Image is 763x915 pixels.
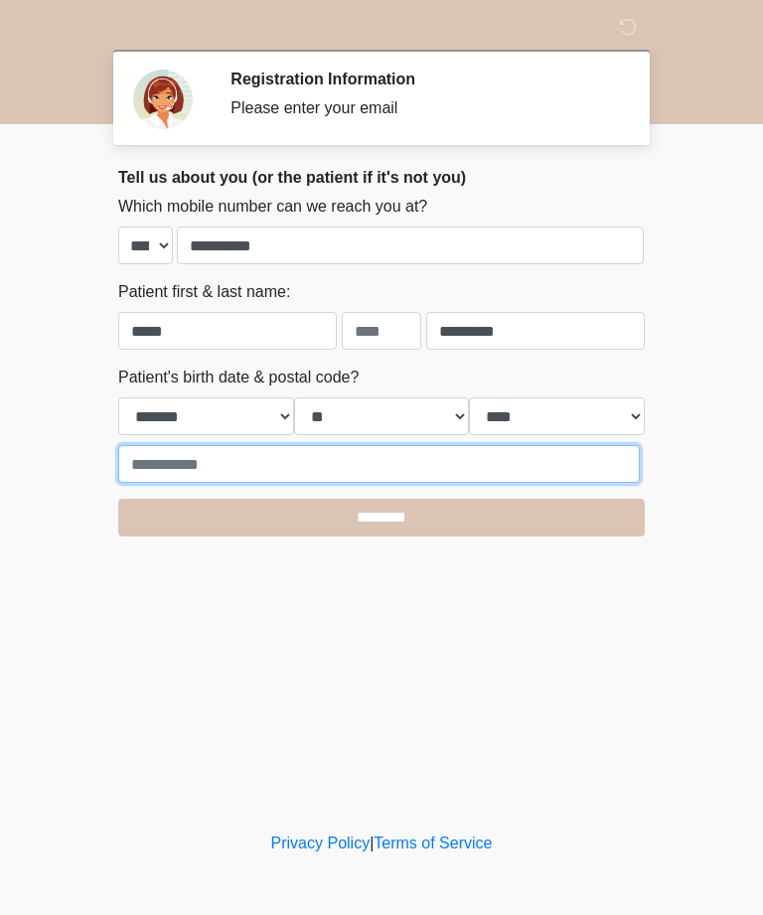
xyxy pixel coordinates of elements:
div: Please enter your email [230,96,615,120]
img: Sm Skin La Laser Logo [98,15,124,40]
img: Agent Avatar [133,70,193,129]
label: Patient's birth date & postal code? [118,366,359,389]
label: Which mobile number can we reach you at? [118,195,427,219]
h2: Registration Information [230,70,615,88]
label: Patient first & last name: [118,280,290,304]
a: Privacy Policy [271,835,371,851]
a: | [370,835,374,851]
h2: Tell us about you (or the patient if it's not you) [118,168,645,187]
a: Terms of Service [374,835,492,851]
